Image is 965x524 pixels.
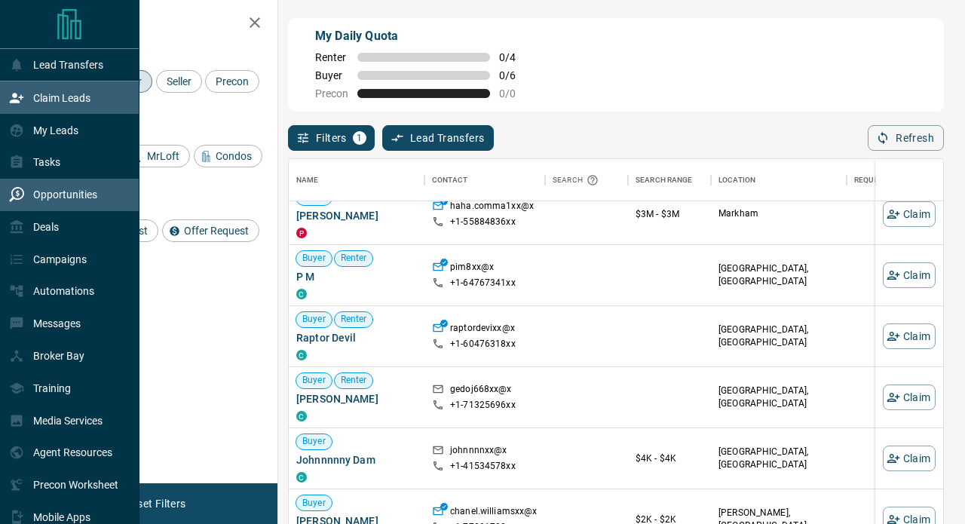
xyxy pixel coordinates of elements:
button: Claim [883,385,936,410]
p: $3M - $3M [636,207,703,221]
div: Search [553,159,602,201]
div: Search Range [628,159,711,201]
span: Buyer [296,252,332,265]
span: Renter [335,313,373,326]
span: P M [296,269,417,284]
div: Precon [205,70,259,93]
button: Claim [883,323,936,349]
p: +1- 60476318xx [450,338,516,351]
p: +1- 55884836xx [450,216,516,228]
span: Buyer [296,313,332,326]
div: property.ca [296,228,307,238]
span: Buyer [315,69,348,81]
div: Seller [156,70,202,93]
span: Buyer [296,374,332,387]
span: Seller [161,75,197,87]
button: Reset Filters [115,491,195,516]
div: Condos [194,145,262,167]
span: Johnnnnny Dam [296,452,417,467]
div: condos.ca [296,289,307,299]
button: Claim [883,201,936,227]
button: Claim [883,446,936,471]
p: +1- 41534578xx [450,460,516,473]
p: +1- 71325696xx [450,399,516,412]
p: [GEOGRAPHIC_DATA], [GEOGRAPHIC_DATA] [718,446,839,471]
span: Renter [315,51,348,63]
div: Location [711,159,847,201]
span: 0 / 0 [499,87,532,100]
div: Contact [432,159,467,201]
button: Filters1 [288,125,375,151]
button: Refresh [868,125,944,151]
div: Name [296,159,319,201]
span: Renter [335,252,373,265]
p: gedoj668xx@x [450,383,512,399]
span: Offer Request [179,225,254,237]
div: condos.ca [296,472,307,483]
div: condos.ca [296,350,307,360]
p: [GEOGRAPHIC_DATA], [GEOGRAPHIC_DATA] [718,262,839,288]
span: Buyer [296,435,332,448]
div: Requests [854,159,893,201]
span: Renter [335,374,373,387]
span: Condos [210,150,257,162]
span: 1 [354,133,365,143]
p: johnnnnxx@x [450,444,507,460]
span: Buyer [296,497,332,510]
div: MrLoft [125,145,190,167]
div: Offer Request [162,219,259,242]
div: Contact [424,159,545,201]
span: 0 / 6 [499,69,532,81]
h2: Filters [48,15,262,33]
p: My Daily Quota [315,27,532,45]
span: MrLoft [142,150,185,162]
button: Claim [883,262,936,288]
p: [GEOGRAPHIC_DATA], [GEOGRAPHIC_DATA] [718,385,839,410]
p: +1- 64767341xx [450,277,516,290]
p: [GEOGRAPHIC_DATA], [GEOGRAPHIC_DATA] [718,323,839,349]
span: [PERSON_NAME] [296,208,417,223]
div: Name [289,159,424,201]
p: raptordevixx@x [450,322,515,338]
p: chanel.williamsxx@x [450,505,537,521]
p: haha.comma1xx@x [450,200,534,216]
div: condos.ca [296,411,307,421]
p: $4K - $4K [636,452,703,465]
span: 0 / 4 [499,51,532,63]
span: [PERSON_NAME] [296,391,417,406]
span: Precon [210,75,254,87]
div: Location [718,159,755,201]
span: Precon [315,87,348,100]
span: Raptor Devil [296,330,417,345]
p: pim8xx@x [450,261,494,277]
button: Lead Transfers [382,125,495,151]
p: Markham [718,207,839,220]
div: Search Range [636,159,693,201]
